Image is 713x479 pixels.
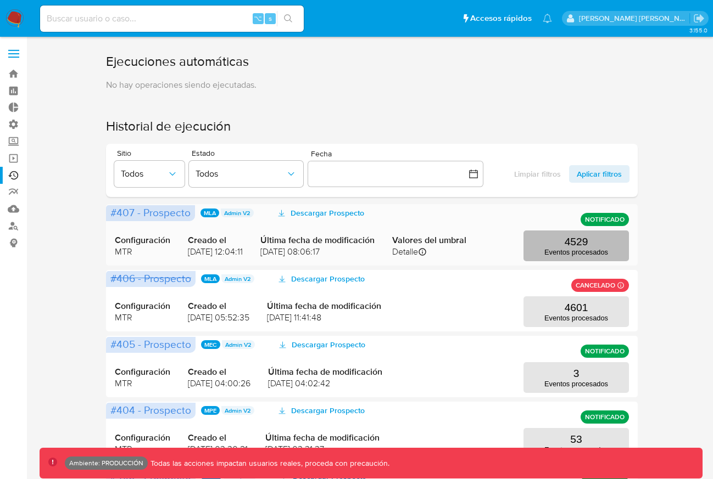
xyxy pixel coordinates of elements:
span: s [269,13,272,24]
p: facundoagustin.borghi@mercadolibre.com [579,13,690,24]
span: Accesos rápidos [470,13,532,24]
span: ⌥ [254,13,262,24]
a: Salir [693,13,705,24]
input: Buscar usuario o caso... [40,12,304,26]
button: search-icon [277,11,299,26]
a: Notificaciones [543,14,552,23]
p: Ambiente: PRODUCCIÓN [69,461,143,465]
p: Todas las acciones impactan usuarios reales, proceda con precaución. [148,458,389,469]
